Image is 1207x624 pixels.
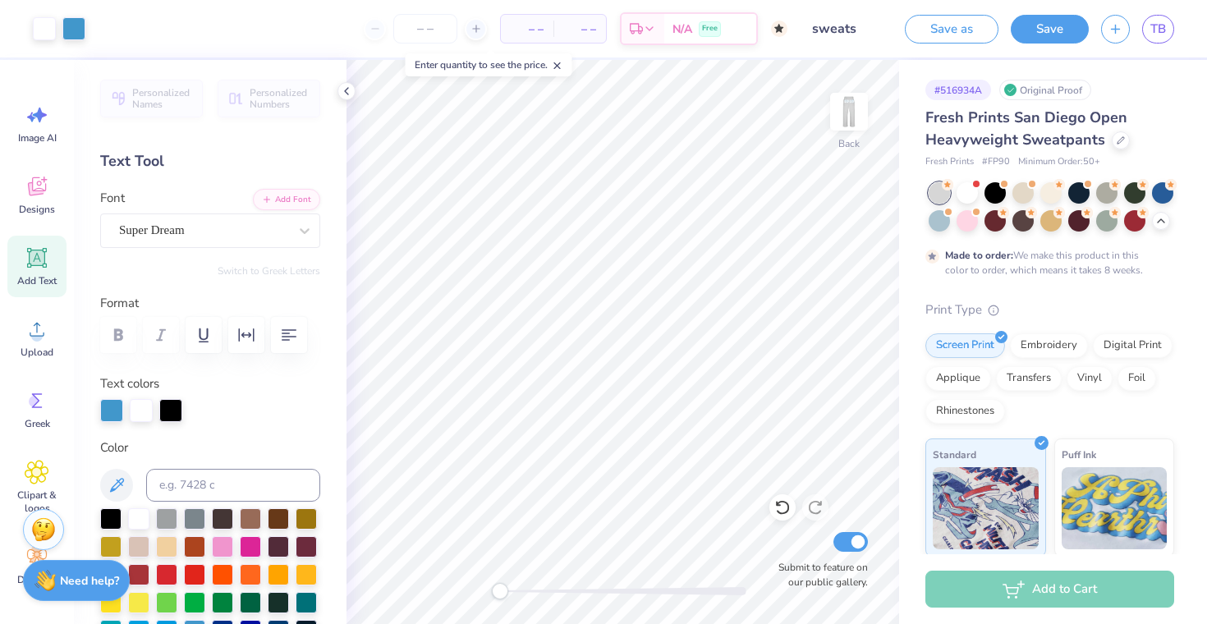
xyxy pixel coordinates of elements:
img: Back [833,95,865,128]
span: – – [563,21,596,38]
span: Standard [933,446,976,463]
label: Font [100,189,125,208]
span: Fresh Prints [925,155,974,169]
button: Save [1011,15,1089,44]
span: Greek [25,417,50,430]
div: Enter quantity to see the price. [406,53,572,76]
label: Format [100,294,320,313]
div: Text Tool [100,150,320,172]
button: Personalized Numbers [218,80,320,117]
div: Rhinestones [925,399,1005,424]
span: Upload [21,346,53,359]
span: Minimum Order: 50 + [1018,155,1100,169]
span: Free [702,23,718,34]
div: # 516934A [925,80,991,100]
div: Applique [925,366,991,391]
input: – – [393,14,457,44]
input: Untitled Design [800,12,880,45]
span: Image AI [18,131,57,145]
span: Puff Ink [1062,446,1096,463]
div: Transfers [996,366,1062,391]
img: Puff Ink [1062,467,1168,549]
button: Save as [905,15,998,44]
input: e.g. 7428 c [146,469,320,502]
div: Print Type [925,301,1174,319]
div: Foil [1118,366,1156,391]
button: Add Font [253,189,320,210]
span: Personalized Names [132,87,193,110]
div: Original Proof [999,80,1091,100]
span: Fresh Prints San Diego Open Heavyweight Sweatpants [925,108,1127,149]
div: Embroidery [1010,333,1088,358]
span: – – [511,21,544,38]
div: Accessibility label [492,583,508,599]
div: Vinyl [1067,366,1113,391]
a: TB [1142,15,1174,44]
div: We make this product in this color to order, which means it takes 8 weeks. [945,248,1147,278]
strong: Need help? [60,573,119,589]
button: Switch to Greek Letters [218,264,320,278]
div: Digital Print [1093,333,1173,358]
span: TB [1150,20,1166,39]
button: Personalized Names [100,80,203,117]
span: Decorate [17,573,57,586]
label: Text colors [100,374,159,393]
div: Back [838,136,860,151]
div: Screen Print [925,333,1005,358]
span: Designs [19,203,55,216]
strong: Made to order: [945,249,1013,262]
span: N/A [672,21,692,38]
label: Color [100,438,320,457]
label: Submit to feature on our public gallery. [769,560,868,590]
span: # FP90 [982,155,1010,169]
span: Clipart & logos [10,489,64,515]
span: Add Text [17,274,57,287]
span: Personalized Numbers [250,87,310,110]
img: Standard [933,467,1039,549]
